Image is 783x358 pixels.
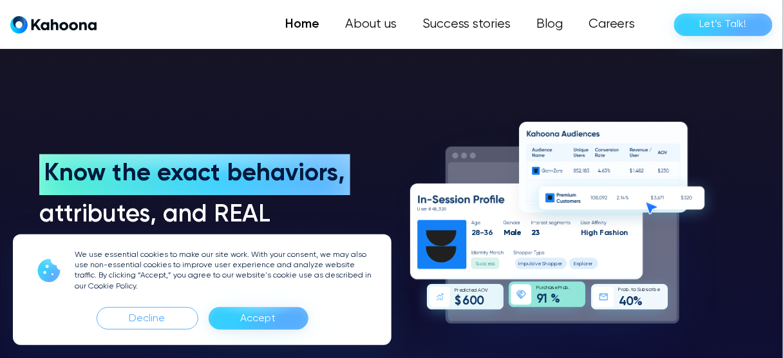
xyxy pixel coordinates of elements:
text: h [594,229,598,237]
text: u [479,261,482,267]
text: r [652,288,653,293]
text: b [654,288,656,293]
text: s [552,285,555,290]
text: O [481,288,485,293]
text: F [600,229,605,237]
text: o [619,229,625,237]
text: p [580,261,583,267]
text: H [581,229,587,237]
text: s [493,261,496,267]
text: 8 [435,207,437,212]
text: P [537,285,540,290]
text: a [510,229,515,237]
g: Prob. to Subscribe [619,288,660,293]
text: t [632,288,634,293]
text: h [547,285,549,290]
text: u [540,285,542,290]
text: l [531,261,531,267]
text: c [485,261,488,267]
a: Careers [576,12,648,37]
div: Decline [97,307,198,330]
g: 600 [463,296,485,308]
text: 0 [444,207,447,212]
text: o [634,288,637,293]
text: v [535,261,538,267]
a: About us [332,12,410,37]
text: S [475,261,478,267]
div: Let’s Talk! [700,14,747,35]
text: o [548,261,551,267]
g: Success [475,261,495,267]
text: b [627,288,629,293]
text: r [622,288,623,293]
div: Accept [241,308,276,329]
text: o [563,285,567,290]
text: c [648,288,651,293]
text: s [532,261,534,267]
text: 4 [432,207,436,212]
text: i [618,229,619,237]
text: r [561,285,563,290]
h3: attributes, and REAL business value of EVERY user, instantly, [39,200,364,293]
g: 23 [531,229,540,237]
text: E [574,261,576,267]
a: Success stories [410,12,524,37]
text: s [491,261,493,267]
text: P [559,285,561,290]
text: d [462,288,466,293]
a: Home [272,12,332,37]
text: a [549,285,552,290]
text: r [542,285,543,290]
text: x [577,261,580,267]
text: 2 [442,207,444,212]
text: 3 [484,229,489,237]
text: i [653,288,654,293]
g: % [634,296,643,308]
text: 6 [489,229,494,237]
text: e [471,288,474,293]
text: u [641,288,643,293]
h3: Know the exact behaviors, [44,159,350,190]
text: r [587,261,589,267]
text: A [478,288,481,293]
text: 9 [537,293,544,305]
text: m [520,261,525,267]
text: d [474,288,477,293]
text: u [528,261,531,267]
div: Accept [209,307,308,330]
text: e [487,261,491,267]
text: s [609,229,613,237]
text: i [587,229,589,237]
g: Male [504,229,522,237]
text: e [459,288,462,293]
text: e [657,288,660,293]
text: a [604,229,609,237]
text: h [613,229,618,237]
text: t [469,288,471,293]
text: 5 [439,207,442,212]
text: 2 [531,229,536,237]
g: Impulsive Shopper [519,261,563,267]
text: S [542,261,545,267]
text: p [551,261,554,267]
text: n [624,229,628,237]
text: h [545,261,548,267]
text: 8 [476,229,481,237]
a: Let’s Talk! [674,14,773,36]
text: b [643,288,646,293]
text: e [554,285,558,290]
text: e [558,261,561,267]
text: i [534,261,536,267]
g: 40 [619,296,634,308]
text: P [455,288,458,293]
text: S [637,288,640,293]
text: P [619,288,621,293]
div: Decline [129,308,165,329]
text: # [429,207,432,212]
text: i [466,288,467,293]
text: c [466,288,469,293]
text: r [458,288,459,293]
text: c [544,285,547,290]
